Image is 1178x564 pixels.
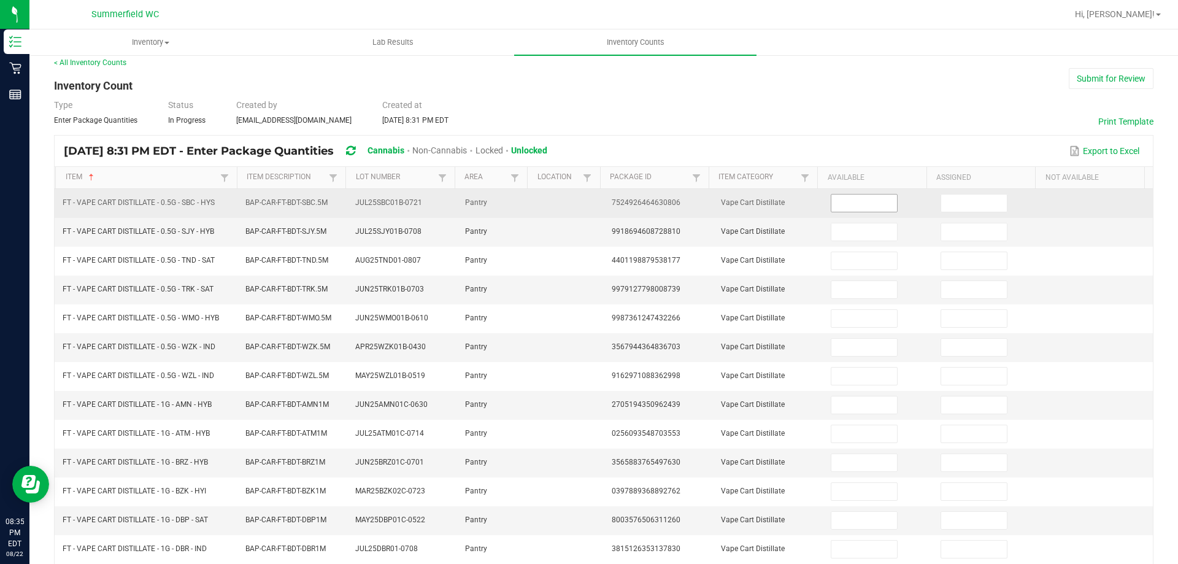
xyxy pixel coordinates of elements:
span: Summerfield WC [91,9,159,20]
span: 0397889368892762 [612,487,680,495]
span: Inventory Count [54,79,133,92]
button: Export to Excel [1066,141,1142,161]
span: Status [168,100,193,110]
a: Inventory [29,29,272,55]
span: JUL25SJY01B-0708 [355,227,422,236]
a: Filter [217,170,232,185]
span: FT - VAPE CART DISTILLATE - 1G - AMN - HYB [63,400,212,409]
span: [EMAIL_ADDRESS][DOMAIN_NAME] [236,116,352,125]
span: FT - VAPE CART DISTILLATE - 1G - BZK - HYI [63,487,206,495]
span: Type [54,100,72,110]
span: Vape Cart Distillate [721,458,785,466]
span: Vape Cart Distillate [721,314,785,322]
span: BAP-CAR-FT-BDT-AMN1M [245,400,329,409]
span: 9918694608728810 [612,227,680,236]
span: Vape Cart Distillate [721,544,785,553]
span: FT - VAPE CART DISTILLATE - 0.5G - WZL - IND [63,371,214,380]
span: [DATE] 8:31 PM EDT [382,116,448,125]
span: BAP-CAR-FT-BDT-BRZ1M [245,458,325,466]
span: Pantry [465,227,487,236]
span: MAR25BZK02C-0723 [355,487,425,495]
span: Sortable [87,172,96,182]
span: Non-Cannabis [412,145,467,155]
span: 3815126353137830 [612,544,680,553]
span: FT - VAPE CART DISTILLATE - 1G - BRZ - HYB [63,458,208,466]
div: [DATE] 8:31 PM EDT - Enter Package Quantities [64,140,556,163]
span: FT - VAPE CART DISTILLATE - 1G - DBP - SAT [63,516,208,524]
span: FT - VAPE CART DISTILLATE - 0.5G - WZK - IND [63,342,215,351]
span: MAY25WZL01B-0519 [355,371,425,380]
a: Item CategorySortable [718,172,798,182]
th: Not Available [1035,167,1144,189]
button: Print Template [1098,115,1153,128]
th: Assigned [926,167,1035,189]
span: Vape Cart Distillate [721,516,785,524]
span: 7524926464630806 [612,198,680,207]
span: 3567944364836703 [612,342,680,351]
span: JUL25DBR01-0708 [355,544,418,553]
span: Inventory Counts [590,37,681,48]
a: LocationSortable [537,172,580,182]
span: FT - VAPE CART DISTILLATE - 1G - ATM - HYB [63,429,210,438]
span: BAP-CAR-FT-BDT-TRK.5M [245,285,328,293]
a: < All Inventory Counts [54,58,126,67]
a: ItemSortable [66,172,217,182]
span: BAP-CAR-FT-BDT-WMO.5M [245,314,331,322]
span: Created at [382,100,422,110]
a: Filter [580,170,595,185]
span: Inventory [30,37,271,48]
span: JUN25WMO01B-0610 [355,314,428,322]
span: Pantry [465,544,487,553]
span: Vape Cart Distillate [721,487,785,495]
span: Vape Cart Distillate [721,400,785,409]
span: Pantry [465,516,487,524]
a: AreaSortable [464,172,507,182]
a: Item DescriptionSortable [247,172,326,182]
span: Vape Cart Distillate [721,342,785,351]
a: Filter [507,170,522,185]
span: MAY25DBP01C-0522 [355,516,425,524]
a: Lot NumberSortable [356,172,435,182]
span: 3565883765497630 [612,458,680,466]
span: BAP-CAR-FT-BDT-WZK.5M [245,342,330,351]
span: JUL25SBC01B-0721 [355,198,422,207]
p: 08/22 [6,549,24,558]
span: Hi, [PERSON_NAME]! [1075,9,1155,19]
span: BAP-CAR-FT-BDT-SJY.5M [245,227,326,236]
span: Vape Cart Distillate [721,429,785,438]
span: 9162971088362998 [612,371,680,380]
span: APR25WZK01B-0430 [355,342,426,351]
span: Pantry [465,198,487,207]
span: Created by [236,100,277,110]
span: JUN25TRK01B-0703 [355,285,424,293]
span: 8003576506311260 [612,516,680,524]
span: Vape Cart Distillate [721,371,785,380]
span: Pantry [465,458,487,466]
span: Pantry [465,400,487,409]
p: 08:35 PM EDT [6,516,24,549]
span: BAP-CAR-FT-BDT-BZK1M [245,487,326,495]
a: Filter [798,170,812,185]
span: Cannabis [368,145,404,155]
span: FT - VAPE CART DISTILLATE - 0.5G - WMO - HYB [63,314,219,322]
span: 9987361247432266 [612,314,680,322]
span: JUL25ATM01C-0714 [355,429,424,438]
span: Vape Cart Distillate [721,198,785,207]
th: Available [817,167,926,189]
span: Pantry [465,429,487,438]
span: 2705194350962439 [612,400,680,409]
span: JUN25AMN01C-0630 [355,400,428,409]
span: Enter Package Quantities [54,116,137,125]
span: Pantry [465,314,487,322]
span: Vape Cart Distillate [721,227,785,236]
a: Filter [435,170,450,185]
span: Locked [475,145,503,155]
span: JUN25BRZ01C-0701 [355,458,424,466]
span: BAP-CAR-FT-BDT-DBP1M [245,516,326,524]
span: In Progress [168,116,206,125]
span: BAP-CAR-FT-BDT-ATM1M [245,429,327,438]
span: Lab Results [356,37,430,48]
inline-svg: Inventory [9,36,21,48]
span: AUG25TND01-0807 [355,256,421,265]
span: Pantry [465,487,487,495]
